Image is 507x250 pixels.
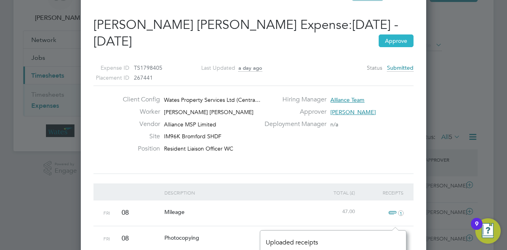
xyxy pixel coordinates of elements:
span: Submitted [387,64,414,72]
div: Description [162,183,309,202]
button: Approve [379,34,414,47]
i: 1 [398,210,404,216]
span: Alliance Team [330,96,364,103]
label: Placement ID [84,73,129,83]
span: Alliance MSP Limited [164,121,216,128]
label: Vendor [116,120,160,128]
span: n/a [330,121,338,128]
span: [PERSON_NAME] [330,109,376,116]
span: [PERSON_NAME] [PERSON_NAME] [164,109,253,116]
span: 267441 [134,74,153,81]
span: IM96K Bromford SHDF [164,133,221,140]
span: Fri [103,235,110,242]
span: Fri [103,210,110,216]
div: Receipts [357,183,406,202]
span: 47.00 [342,208,355,215]
span: TS1798405 [134,64,162,71]
label: Client Config [116,95,160,104]
span: [DATE] - [DATE] [93,17,398,49]
label: Approver [260,108,326,116]
span: 08 [122,208,129,217]
label: Position [116,145,160,153]
label: Status [367,63,382,73]
button: Open Resource Center, 9 new notifications [475,218,501,244]
label: Site [116,132,160,141]
div: Total (£) [308,183,357,202]
span: 08 [122,234,129,242]
span: a day ago [238,65,262,72]
span: Photocopying [164,234,199,241]
span: Wates Property Services Ltd (Centra… [164,96,261,103]
span: Mileage [164,208,185,216]
label: Last Updated [190,63,235,73]
label: Expense ID [84,63,129,73]
label: Deployment Manager [260,120,326,128]
span: Resident Liaison Officer WC [164,145,233,152]
h2: [PERSON_NAME] [PERSON_NAME] Expense: [93,17,414,50]
label: Hiring Manager [260,95,326,104]
div: 9 [475,224,478,234]
label: Worker [116,108,160,116]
